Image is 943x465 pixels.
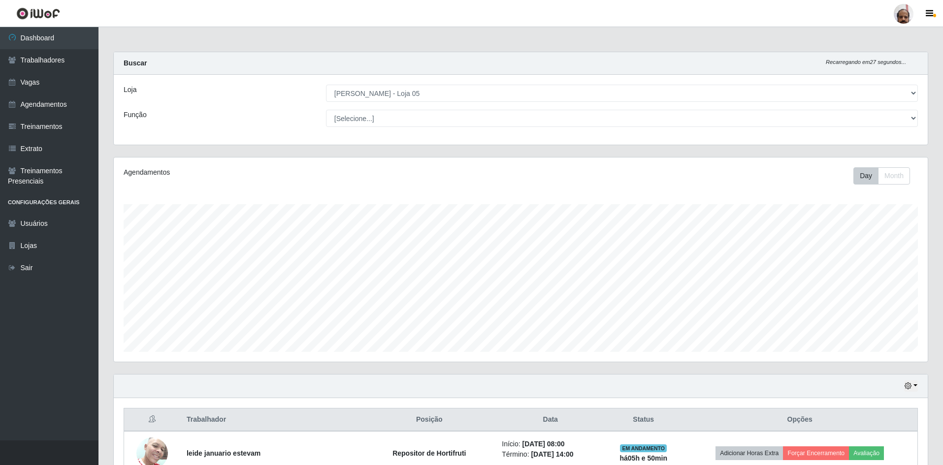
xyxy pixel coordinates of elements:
label: Função [124,110,147,120]
th: Opções [682,408,917,432]
div: First group [853,167,910,185]
th: Data [496,408,605,432]
i: Recarregando em 27 segundos... [826,59,906,65]
button: Avaliação [849,446,884,460]
div: Agendamentos [124,167,446,178]
th: Posição [362,408,496,432]
th: Status [605,408,682,432]
li: Início: [502,439,599,449]
strong: Repositor de Hortifruti [392,449,466,457]
button: Adicionar Horas Extra [715,446,783,460]
button: Forçar Encerramento [783,446,849,460]
li: Término: [502,449,599,460]
time: [DATE] 08:00 [522,440,565,448]
strong: há 05 h e 50 min [619,454,667,462]
div: Toolbar with button groups [853,167,918,185]
span: EM ANDAMENTO [620,444,667,452]
label: Loja [124,85,136,95]
strong: Buscar [124,59,147,67]
button: Month [878,167,910,185]
time: [DATE] 14:00 [531,450,573,458]
button: Day [853,167,878,185]
img: CoreUI Logo [16,7,60,20]
th: Trabalhador [181,408,362,432]
strong: leide januario estevam [187,449,260,457]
